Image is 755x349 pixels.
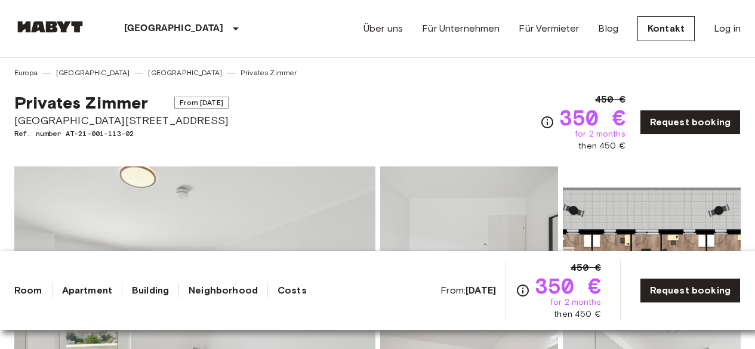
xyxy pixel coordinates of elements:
a: Blog [598,21,618,36]
span: for 2 months [575,128,625,140]
a: Log in [714,21,741,36]
a: Request booking [640,110,741,135]
span: then 450 € [554,308,601,320]
span: Privates Zimmer [14,92,148,113]
span: then 450 € [578,140,625,152]
a: [GEOGRAPHIC_DATA] [148,67,222,78]
span: 450 € [595,92,625,107]
span: [GEOGRAPHIC_DATA][STREET_ADDRESS] [14,113,229,128]
a: Europa [14,67,38,78]
a: [GEOGRAPHIC_DATA] [56,67,130,78]
a: Room [14,283,42,298]
a: Kontakt [637,16,695,41]
span: 450 € [571,261,601,275]
a: Privates Zimmer [241,67,297,78]
a: Request booking [640,278,741,303]
span: From: [440,284,496,297]
span: Ref. number AT-21-001-113-02 [14,128,229,139]
img: Habyt [14,21,86,33]
a: Apartment [62,283,112,298]
p: [GEOGRAPHIC_DATA] [124,21,224,36]
a: Über uns [363,21,403,36]
img: Picture of unit AT-21-001-113-02 [380,166,558,323]
span: 350 € [535,275,601,297]
a: Neighborhood [189,283,258,298]
a: Costs [278,283,307,298]
span: 350 € [559,107,625,128]
svg: Check cost overview for full price breakdown. Please note that discounts apply to new joiners onl... [540,115,554,129]
a: Für Unternehmen [422,21,500,36]
span: for 2 months [550,297,601,308]
b: [DATE] [466,285,496,296]
svg: Check cost overview for full price breakdown. Please note that discounts apply to new joiners onl... [516,283,530,298]
img: Picture of unit AT-21-001-113-02 [563,166,741,323]
a: Building [132,283,169,298]
a: Für Vermieter [519,21,579,36]
span: From [DATE] [174,97,229,109]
